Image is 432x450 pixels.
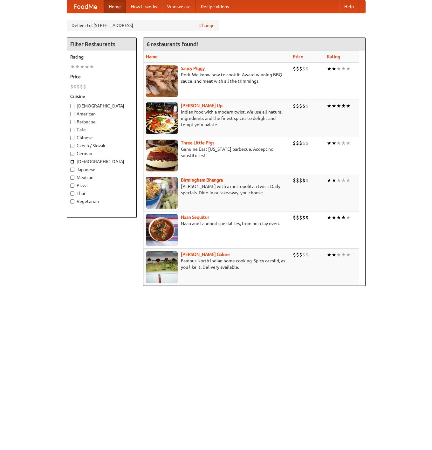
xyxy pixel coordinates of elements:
li: ★ [327,251,332,258]
input: Pizza [70,183,74,188]
div: Deliver to: [STREET_ADDRESS] [67,20,219,31]
li: ★ [341,214,346,221]
li: ★ [346,65,351,72]
li: $ [302,102,305,109]
li: $ [70,83,73,90]
p: [PERSON_NAME] with a metropolitan twist. Daily specials. Dine-in or takeaway, you choose. [146,183,288,196]
li: $ [302,177,305,184]
label: Chinese [70,135,133,141]
b: Three Little Pigs [181,140,214,145]
label: [DEMOGRAPHIC_DATA] [70,158,133,165]
input: Japanese [70,168,74,172]
li: $ [302,251,305,258]
label: Pizza [70,182,133,189]
li: ★ [332,102,336,109]
li: ★ [336,102,341,109]
li: ★ [332,251,336,258]
input: Vegetarian [70,199,74,204]
a: Name [146,54,158,59]
label: Thai [70,190,133,197]
li: ★ [336,251,341,258]
li: ★ [346,214,351,221]
li: $ [302,65,305,72]
li: $ [305,251,309,258]
input: Barbecue [70,120,74,124]
li: $ [293,140,296,147]
input: [DEMOGRAPHIC_DATA] [70,104,74,108]
li: $ [293,251,296,258]
a: Price [293,54,303,59]
label: Vegetarian [70,198,133,204]
li: ★ [336,214,341,221]
input: Mexican [70,176,74,180]
li: ★ [332,177,336,184]
li: $ [305,102,309,109]
li: $ [299,214,302,221]
p: Famous North Indian home cooking. Spicy or mild, as you like it. Delivery available. [146,258,288,270]
li: $ [299,102,302,109]
label: Barbecue [70,119,133,125]
img: curryup.jpg [146,102,178,134]
li: ★ [85,63,89,70]
li: ★ [70,63,75,70]
h5: Cuisine [70,93,133,100]
a: Saucy Piggy [181,66,205,71]
a: [PERSON_NAME] Galore [181,252,230,257]
li: ★ [341,251,346,258]
li: $ [305,177,309,184]
a: Naan Sequitur [181,215,209,220]
a: [PERSON_NAME] Up [181,103,223,108]
li: ★ [346,140,351,147]
li: ★ [327,177,332,184]
li: $ [299,140,302,147]
p: Pork. We know how to cook it. Award-winning BBQ sauce, and meat with all the trimmings. [146,72,288,84]
img: saucy.jpg [146,65,178,97]
li: ★ [332,65,336,72]
input: American [70,112,74,116]
li: ★ [327,102,332,109]
li: $ [299,65,302,72]
li: ★ [346,251,351,258]
li: $ [296,251,299,258]
li: $ [293,102,296,109]
label: Cafe [70,127,133,133]
a: Change [199,22,215,29]
img: bhangra.jpg [146,177,178,209]
label: Czech / Slovak [70,142,133,149]
input: Cafe [70,128,74,132]
h4: Filter Restaurants [67,38,136,51]
li: $ [302,140,305,147]
li: ★ [336,177,341,184]
label: American [70,111,133,117]
p: Naan and tandoori specialties, from our clay oven. [146,220,288,227]
a: Rating [327,54,340,59]
li: ★ [336,140,341,147]
li: ★ [75,63,80,70]
li: ★ [80,63,85,70]
a: Birmingham Bhangra [181,177,223,183]
li: $ [296,214,299,221]
label: [DEMOGRAPHIC_DATA] [70,103,133,109]
li: $ [77,83,80,90]
label: German [70,150,133,157]
p: Genuine East [US_STATE] barbecue. Accept no substitutes! [146,146,288,159]
img: littlepigs.jpg [146,140,178,171]
label: Japanese [70,166,133,173]
img: naansequitur.jpg [146,214,178,246]
h5: Price [70,73,133,80]
li: $ [296,177,299,184]
label: Mexican [70,174,133,181]
li: $ [302,214,305,221]
li: $ [293,214,296,221]
li: ★ [341,177,346,184]
li: ★ [332,140,336,147]
li: $ [305,65,309,72]
li: ★ [341,102,346,109]
a: Who we are [162,0,196,13]
h5: Rating [70,54,133,60]
li: $ [296,140,299,147]
li: $ [299,177,302,184]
